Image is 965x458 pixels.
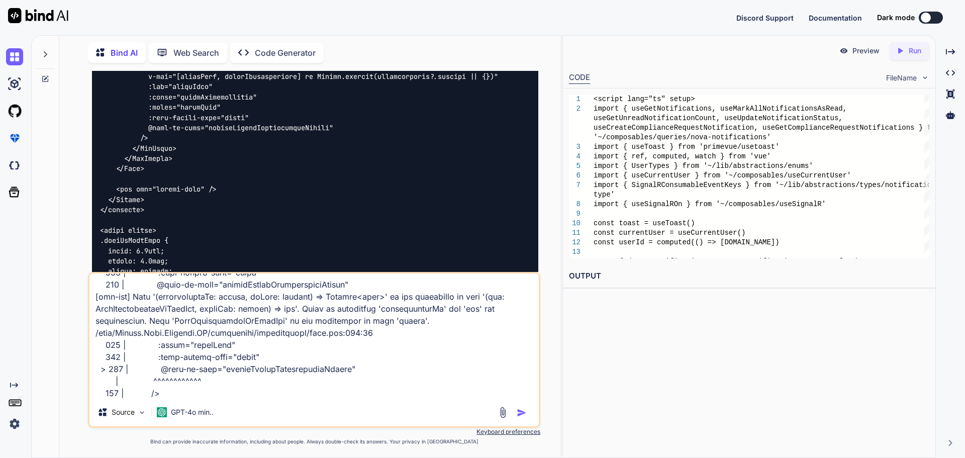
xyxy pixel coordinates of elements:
div: 5 [569,161,581,171]
p: Source [112,407,135,417]
div: 1 [569,95,581,104]
img: githubLight [6,103,23,120]
p: Bind AI [111,47,138,59]
span: const userId = computed(() => [DOMAIN_NAME] [594,238,775,246]
div: 9 [569,209,581,219]
span: lianceRequestNotifications } from [805,124,944,132]
div: 7 [569,180,581,190]
span: onsAsRead, [805,105,847,113]
span: <script lang="ts" setup> [594,95,695,103]
span: import { useGetNotifications, useMarkAllNotificati [594,105,805,113]
div: 8 [569,200,581,209]
span: const currentUser = useCurrentUser() [594,229,745,237]
span: abstractions/types/notifications. [805,181,944,189]
span: nalR' [805,200,826,208]
span: rror, refetch: [805,257,864,265]
div: 3 [569,142,581,152]
div: 12 [569,238,581,247]
span: const { data: notifications, error: notificationsE [594,257,805,265]
h2: OUTPUT [563,264,935,288]
img: ai-studio [6,75,23,93]
span: import { useCurrentUser } from '~/composables/useC [594,171,805,179]
span: '~/composables/queries/nova-notifications' [594,133,771,141]
div: 10 [569,219,581,228]
img: chat [6,48,23,65]
span: Documentation [809,14,862,22]
p: GPT-4o min.. [171,407,214,417]
div: 4 [569,152,581,161]
div: 2 [569,104,581,114]
img: GPT-4o mini [157,407,167,417]
span: useCreateComplianceRequestNotification, useGetComp [594,124,805,132]
button: Documentation [809,13,862,23]
span: Discord Support [736,14,794,22]
p: Run [909,46,921,56]
img: preview [839,46,848,55]
span: Dark mode [877,13,915,23]
span: type' [594,191,615,199]
div: 11 [569,228,581,238]
img: darkCloudIdeIcon [6,157,23,174]
div: 6 [569,171,581,180]
img: Bind AI [8,8,68,23]
img: premium [6,130,23,147]
img: chevron down [921,73,929,82]
div: 13 [569,247,581,257]
span: import { ref, computed, watch } from 'vue' [594,152,771,160]
span: const toast = useToast() [594,219,695,227]
span: import { useSignalROn } from '~/composables/useSig [594,200,805,208]
p: Keyboard preferences [88,428,540,436]
img: attachment [497,407,509,418]
button: Discord Support [736,13,794,23]
span: import { SignalRConsumableEventKeys } from '~/lib/ [594,181,805,189]
div: CODE [569,72,590,84]
span: useGetUnreadNotificationCount, useUpdateNotificati [594,114,805,122]
span: ) [775,238,779,246]
span: s' [805,162,813,170]
span: import { UserTypes } from '~/lib/abstractions/enum [594,162,805,170]
p: Bind can provide inaccurate information, including about people. Always double-check its answers.... [88,438,540,445]
img: icon [517,408,527,418]
img: Pick Models [138,408,146,417]
p: Web Search [173,47,219,59]
span: onStatus, [805,114,843,122]
span: FileName [886,73,917,83]
img: settings [6,415,23,432]
div: 14 [569,257,581,266]
span: import { useToast } from 'primevue/usetoast' [594,143,780,151]
p: Code Generator [255,47,316,59]
span: urrentUser' [805,171,851,179]
p: Preview [852,46,880,56]
textarea: [lor-ips] Dolors amet consec '~/adipiscinge/sedDoeiusmOdte' in utl etdoloremagna aliq enimadminim... [89,273,539,398]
